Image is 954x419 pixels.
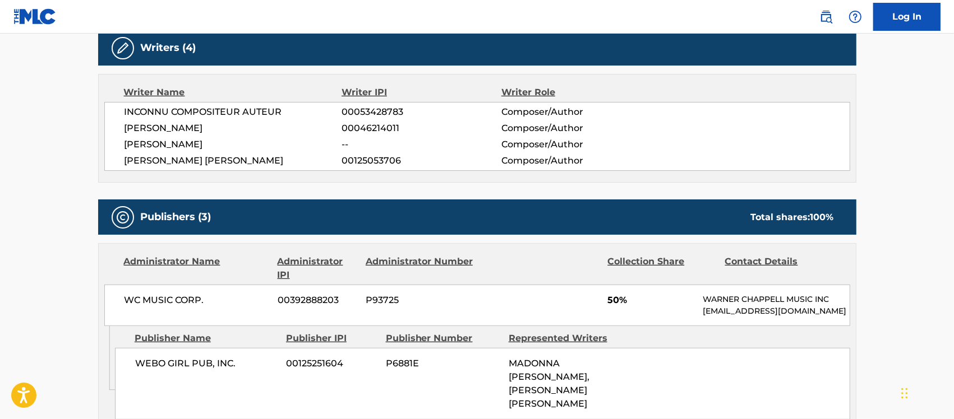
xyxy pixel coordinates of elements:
p: [EMAIL_ADDRESS][DOMAIN_NAME] [703,305,849,317]
p: WARNER CHAPPELL MUSIC INC [703,294,849,305]
h5: Publishers (3) [141,211,211,224]
div: Collection Share [607,255,716,282]
span: P93725 [366,294,474,307]
span: 00053428783 [342,105,501,119]
span: 00125251604 [287,357,377,370]
a: Public Search [815,6,837,28]
span: WEBO GIRL PUB, INC. [135,357,278,370]
div: Administrator IPI [278,255,357,282]
a: Log In [873,3,941,31]
span: INCONNU COMPOSITEUR AUTEUR [125,105,342,119]
span: Composer/Author [501,122,647,135]
div: Administrator Number [366,255,474,282]
div: Drag [901,376,908,410]
div: Publisher Number [386,332,500,345]
iframe: Chat Widget [898,365,954,419]
span: 00125053706 [342,154,501,167]
div: Writer Role [501,86,647,99]
span: Composer/Author [501,154,647,167]
div: Writer Name [124,86,342,99]
img: Publishers [116,211,130,224]
span: WC MUSIC CORP. [125,294,270,307]
div: Represented Writers [509,332,623,345]
span: 00046214011 [342,122,501,135]
span: 50% [607,294,694,307]
span: [PERSON_NAME] [125,122,342,135]
span: Composer/Author [501,105,647,119]
span: -- [342,138,501,151]
img: search [819,10,833,24]
span: 00392888203 [278,294,357,307]
img: Writers [116,41,130,55]
h5: Writers (4) [141,41,196,54]
div: Contact Details [725,255,834,282]
span: [PERSON_NAME] [PERSON_NAME] [125,154,342,167]
img: help [849,10,862,24]
span: MADONNA [PERSON_NAME], [PERSON_NAME] [PERSON_NAME] [509,358,589,409]
div: Help [844,6,867,28]
span: 100 % [810,212,834,222]
div: Total shares: [751,211,834,224]
div: Administrator Name [124,255,269,282]
span: P6881E [386,357,500,370]
span: Composer/Author [501,138,647,151]
div: Publisher IPI [286,332,377,345]
div: Writer IPI [342,86,501,99]
span: [PERSON_NAME] [125,138,342,151]
div: Publisher Name [135,332,278,345]
img: MLC Logo [13,8,57,25]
